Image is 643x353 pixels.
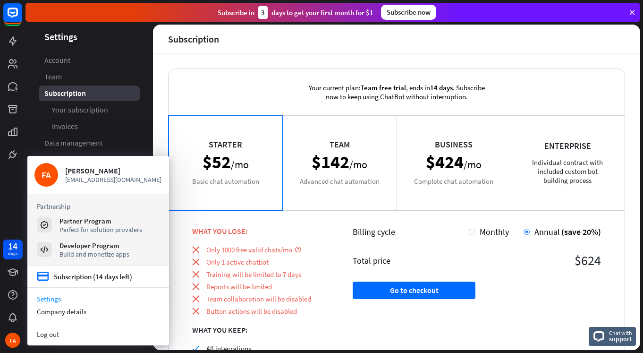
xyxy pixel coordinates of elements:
div: Subscription [168,34,219,44]
a: Account [39,52,140,68]
i: close [192,308,199,315]
div: $624 [477,252,601,269]
span: Team [44,72,62,82]
a: credit_card Subscription (14 days left) [37,271,132,283]
a: Your subscription [39,102,140,118]
div: WHAT YOU KEEP: [192,325,329,335]
span: Reports will be limited [206,282,272,291]
i: close [192,295,199,302]
span: Monthly [480,226,509,237]
span: Only 1 active chatbot [206,258,269,267]
span: Subscription [44,88,86,98]
div: Build and monetize apps [59,250,129,258]
div: Billing cycle [353,226,469,237]
span: Training will be limited to 7 days [206,270,301,279]
span: Invoices [52,121,78,131]
i: close [192,258,199,266]
button: Open LiveChat chat widget [8,4,36,32]
div: FA [5,333,20,348]
div: days [8,250,17,257]
i: close [192,283,199,290]
div: Developer Program [59,241,129,250]
div: [PERSON_NAME] [65,166,162,175]
span: (save 20%) [561,226,601,237]
span: Your subscription [52,105,108,115]
span: Developers [44,155,80,164]
div: Subscription (14 days left) [54,272,132,281]
i: credit_card [37,271,49,283]
div: 14 [8,242,17,250]
div: WHAT YOU LOSE: [192,226,329,236]
span: [EMAIL_ADDRESS][DOMAIN_NAME] [65,175,162,184]
a: Developer Program Build and monetize apps [37,241,160,258]
a: Partner Program Perfect for solution providers [37,216,160,233]
span: Only 1000 free valid chats/mo [206,245,292,254]
header: Settings [25,30,153,43]
i: close [192,271,199,278]
div: Company details [27,305,169,318]
span: support [609,335,632,343]
div: Perfect for solution providers [59,225,142,234]
a: Invoices [39,119,140,134]
span: All integrations [206,344,251,353]
span: Chat with [609,328,632,337]
span: Annual [534,226,560,237]
span: Button actions will be disabled [206,307,297,316]
div: FA [34,163,58,187]
span: Team collaboration will be disabled [206,294,311,303]
h3: Partnership [37,202,160,211]
span: Team free trial [361,83,406,92]
a: Data management [39,135,140,151]
div: Subscribe now [381,5,436,20]
span: Data management [44,138,102,148]
i: check [192,345,199,352]
div: Partner Program [59,216,142,225]
div: Total price [353,255,477,266]
a: Team [39,69,140,85]
span: Account [44,55,70,65]
a: 14 days [3,240,23,259]
a: FA [PERSON_NAME] [EMAIL_ADDRESS][DOMAIN_NAME] [34,163,162,187]
span: 14 days [430,83,453,92]
a: Log out [27,328,169,341]
button: Go to checkout [353,282,475,299]
div: Subscribe in days to get your first month for $1 [218,6,373,19]
a: Settings [27,293,169,305]
div: Your current plan: , ends in . Subscribe now to keep using ChatBot without interruption. [295,69,498,115]
a: Developers [39,152,140,167]
i: close [192,246,199,253]
div: 3 [258,6,268,19]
